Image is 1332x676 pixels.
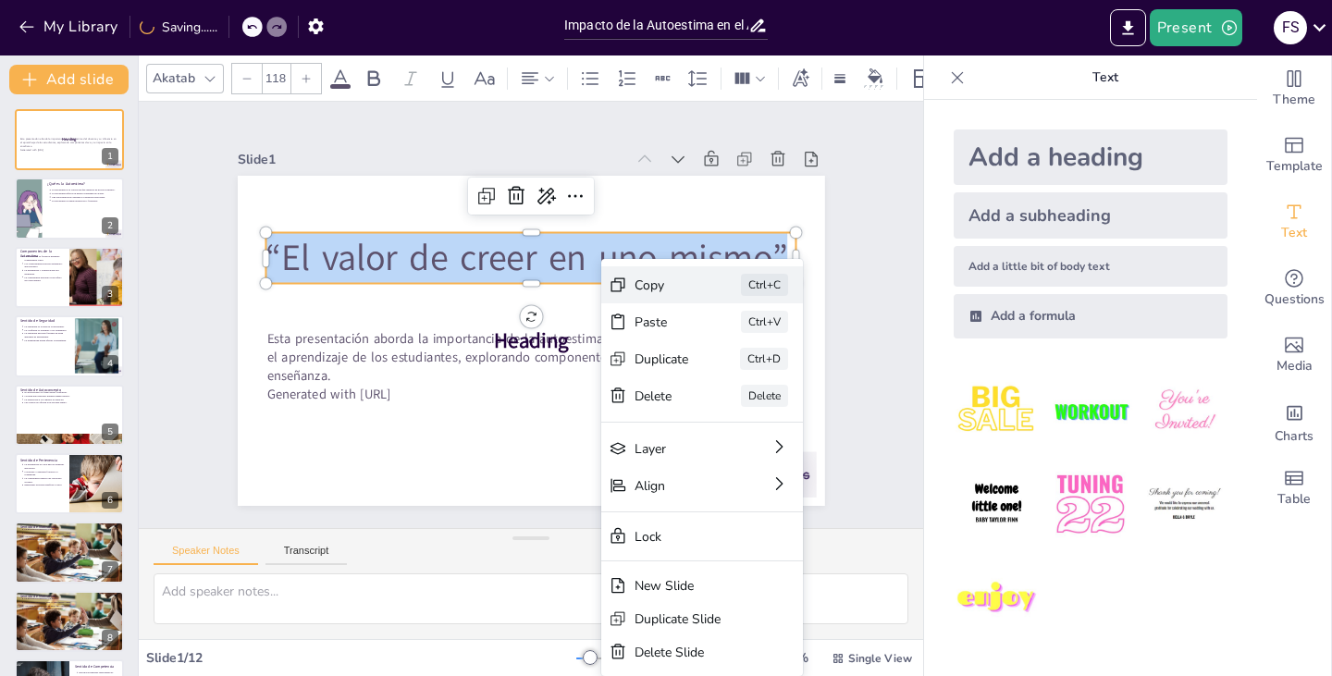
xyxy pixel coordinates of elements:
span: Theme [1273,90,1315,110]
p: Esta presentación aborda la importancia de la autoestima del docente y su influencia en el aprend... [261,221,766,486]
p: Sentido de Motivación [20,524,118,530]
p: Sentido de Pertenencia [20,458,64,463]
div: Border settings [830,64,850,93]
img: 6.jpeg [1141,461,1227,547]
p: La adaptación a los cambios es esencial. [24,398,118,401]
span: Table [1277,489,1311,510]
button: Present [1150,9,1242,46]
div: 2 [15,178,124,239]
span: Single View [848,651,912,666]
span: Text [1281,223,1307,243]
div: F S [1274,11,1307,44]
div: 6 [15,453,124,514]
p: ¿Qué es la Autoestima? [47,180,118,186]
div: 5 [15,385,124,446]
div: Add text boxes [1257,189,1331,255]
p: Sentido de Seguridad [20,318,69,324]
div: Column Count [729,64,771,93]
p: Componentes de la Autoestima [20,249,64,259]
span: Heading [62,137,76,142]
p: Sentido de Motivación [20,593,118,598]
p: Un buen autoconcepto permite asumir riesgos. [24,394,118,398]
div: Add a little bit of body text [954,246,1227,287]
p: Los componentes incluyen seguridad y autoconcepto. [24,262,64,268]
div: 3 [15,247,124,308]
div: Layout [908,64,938,93]
div: Change the overall theme [1257,55,1331,122]
button: Speaker Notes [154,545,258,565]
div: Get real-time input from your audience [1257,255,1331,322]
div: Add images, graphics, shapes or video [1257,322,1331,388]
p: La motivación inspira a los estudiantes. [24,538,118,542]
div: Add a heading [954,129,1227,185]
p: Colaborar y compartir fortalece la comunidad. [24,470,64,476]
div: 8 [102,630,118,646]
p: Un docente motivado sabe lo que quiere lograr. [24,600,118,604]
button: Export to PowerPoint [1110,9,1146,46]
div: 1 [15,109,124,170]
div: 8 [15,591,124,652]
p: Sentido de Autoconcepto [20,387,118,392]
div: 5 [102,424,118,440]
img: 7.jpeg [954,556,1040,642]
p: Text [972,55,1239,100]
p: La confianza se transmite a los estudiantes. [24,328,69,332]
p: Una autoestima alta contribuye al bienestar emocional. [52,195,118,199]
div: 6 [102,492,118,509]
p: Generated with [URL] [20,148,118,152]
img: 3.jpeg [1141,368,1227,454]
p: La autoestima se fortalece mediante componentes clave. [24,255,64,262]
p: Emprender acciones beneficia a todos. [24,484,64,487]
button: Add slide [9,65,129,94]
p: El autoconcepto se forma desde la infancia. [24,390,118,394]
input: Insert title [564,12,748,39]
p: La motivación impulsa a la acción. [24,528,118,532]
span: Template [1266,156,1323,177]
div: Slide 1 / 12 [146,649,576,667]
p: La comprensión mejora las relaciones sociales. [24,476,64,483]
div: 1 [102,148,118,165]
div: Text effects [786,64,814,93]
p: Un docente motivado sabe lo que quiere lograr. [24,532,118,535]
img: 5.jpeg [1047,461,1133,547]
p: Generated with [URL] [253,272,744,504]
p: La seguridad personal fomenta un buen ambiente de aprendizaje. [24,332,69,338]
div: 7 [15,522,124,583]
button: My Library [14,12,126,42]
p: Sentido de Competencia [75,664,118,670]
span: Media [1276,356,1313,376]
div: Add ready made slides [1257,122,1331,189]
p: La autoestima se puede desarrollar y fortalecer. [52,198,118,202]
div: Add a formula [954,294,1227,338]
div: 4 [15,315,124,376]
p: La pertenencia y la motivación son esenciales. [24,268,64,275]
div: 33 % [772,649,817,667]
p: Aprender de los errores es parte del crecimiento. [24,604,118,608]
button: F S [1274,9,1307,46]
p: Aprender de los errores es parte del crecimiento. [24,535,118,539]
p: La inseguridad puede afectar la enseñanza. [24,338,69,342]
div: Add a table [1257,455,1331,522]
img: 2.jpeg [1047,368,1133,454]
p: La pertenencia es clave para el bienestar emocional. [24,463,64,470]
p: Las críticas no afectan a un docente seguro. [24,400,118,404]
span: Heading [480,311,560,367]
p: Esta presentación aborda la importancia de la autoestima del docente y su influencia en el aprend... [20,138,118,148]
div: 2 [102,217,118,234]
p: La competencia personal es un reflejo de la autoestima. [24,276,64,282]
div: Copy [720,471,777,509]
span: Questions [1264,289,1325,310]
img: 1.jpeg [954,368,1040,454]
div: Akatab [149,66,199,91]
div: Slide 1 [323,45,684,219]
div: Add a subheading [954,192,1227,239]
img: 4.jpeg [954,461,1040,547]
div: 7 [102,561,118,578]
div: Add charts and graphs [1257,388,1331,455]
span: Charts [1275,426,1313,447]
p: La seguridad es la base de la autoestima. [24,326,69,329]
div: Paste [705,505,762,543]
button: Transcript [265,545,348,565]
p: La autoestima es la valoración que tenemos de nosotros mismos. [52,188,118,191]
div: 4 [102,355,118,372]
